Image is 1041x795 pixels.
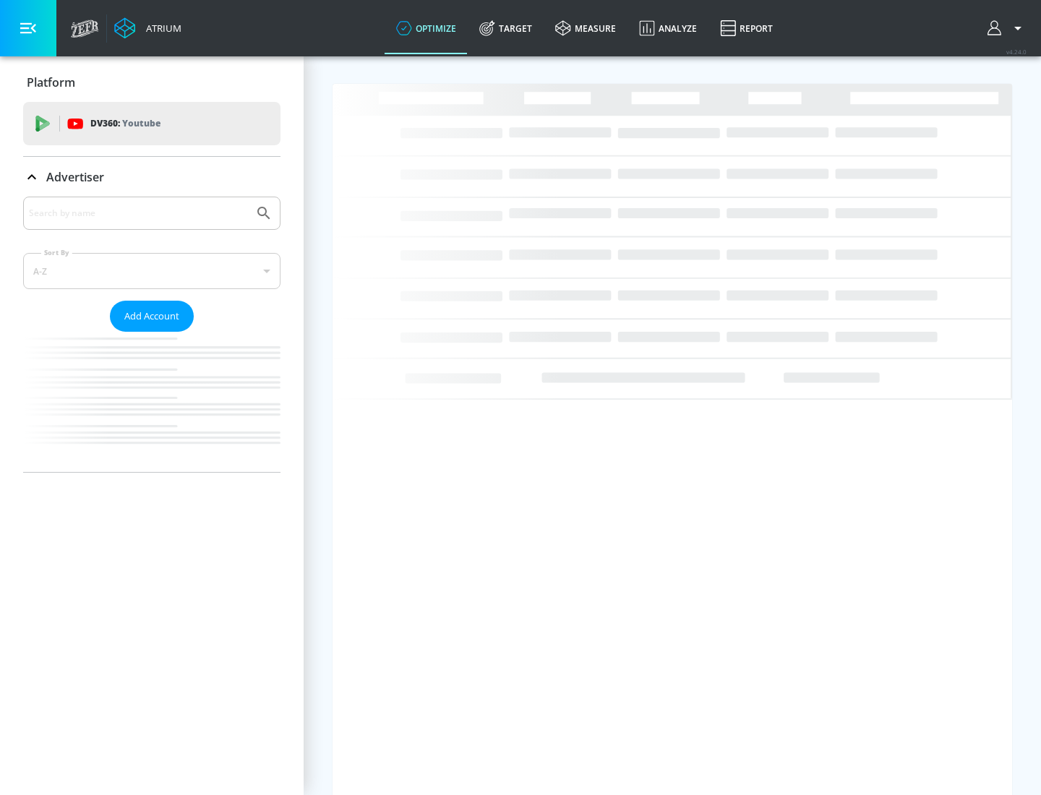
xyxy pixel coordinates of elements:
[46,169,104,185] p: Advertiser
[110,301,194,332] button: Add Account
[122,116,160,131] p: Youtube
[385,2,468,54] a: optimize
[1006,48,1027,56] span: v 4.24.0
[468,2,544,54] a: Target
[708,2,784,54] a: Report
[41,248,72,257] label: Sort By
[23,157,280,197] div: Advertiser
[23,102,280,145] div: DV360: Youtube
[544,2,627,54] a: measure
[23,197,280,472] div: Advertiser
[23,332,280,472] nav: list of Advertiser
[140,22,181,35] div: Atrium
[90,116,160,132] p: DV360:
[124,308,179,325] span: Add Account
[114,17,181,39] a: Atrium
[23,253,280,289] div: A-Z
[627,2,708,54] a: Analyze
[23,62,280,103] div: Platform
[29,204,248,223] input: Search by name
[27,74,75,90] p: Platform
